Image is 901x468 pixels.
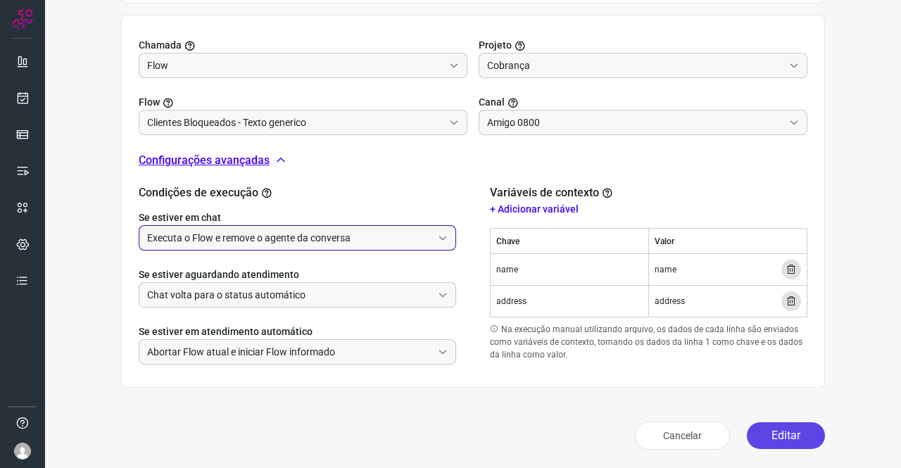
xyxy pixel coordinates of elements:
p: Configurações avançadas [139,152,270,169]
th: Chave [491,229,649,254]
p: + Adicionar variável [490,202,807,217]
label: Se estiver aguardando atendimento [139,267,456,282]
p: Na execução manual utilizando arquivo, os dados de cada linha são enviados como variáveis de cont... [490,323,807,361]
img: avatar-user-boy.jpg [14,443,31,460]
input: Selecione [147,340,432,364]
h2: Condições de execução [139,186,456,199]
input: Selecionar projeto [487,53,783,77]
input: Selecione [147,283,432,307]
input: Selecione [147,226,432,250]
span: Projeto [479,38,512,53]
input: Selecionar projeto [147,53,443,77]
img: Logo [12,8,33,30]
h2: Variáveis de contexto [490,186,616,199]
button: Editar [747,422,825,449]
label: Se estiver em atendimento automático [139,324,456,339]
span: Canal [479,95,505,110]
button: Cancelar [635,422,730,450]
td: address [491,286,649,317]
span: Flow [139,95,160,110]
th: Valor [649,229,807,254]
span: Chamada [139,38,182,53]
td: name [491,254,649,286]
span: name [655,263,676,276]
label: Se estiver em chat [139,210,456,225]
span: address [655,295,685,308]
input: Você precisa criar/selecionar um Projeto. [147,110,443,134]
input: Selecione um canal [487,110,783,134]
